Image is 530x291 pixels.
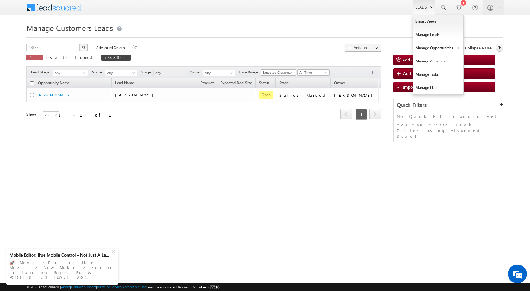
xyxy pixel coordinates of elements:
span: Lead Name [112,79,137,88]
a: Contact Support [71,285,96,289]
span: 1 [356,109,367,120]
span: Advanced Search [96,45,127,50]
a: Stage [276,79,292,88]
span: 77516 [210,285,219,289]
span: Add Customers Leads [402,57,444,62]
em: Start Chat [86,194,115,203]
a: Manage Opportunities [413,41,463,55]
p: You can create Quick Filters using Advanced Search. [397,122,501,139]
span: Owner [190,69,203,75]
input: Type to Search [203,70,235,76]
span: Your Leadsquared Account Number is [147,285,219,289]
span: Manage Customers Leads [26,23,113,33]
span: Stage [141,69,153,75]
span: Any [105,70,135,76]
div: Mobile Editor: True Mobile Control - Not Just A La... [9,252,111,258]
a: Show All Items [227,70,235,76]
a: next [369,109,381,119]
span: Opportunity Name [38,80,70,85]
a: Any [105,70,137,76]
span: Add New Lead [403,71,431,76]
span: results found [44,55,95,60]
span: Any [53,70,86,76]
p: No Quick Filter added yet! [397,113,501,119]
span: Expected Deal Size [221,80,252,85]
a: Terms of Service [97,285,121,289]
span: Owner [334,80,345,85]
a: 25 [43,111,59,119]
div: 🚀 Mobile-First is Here – Meet the New Mobile Editor in Landing Pages Pro & Portals! In [DATE] wor... [9,258,115,282]
input: Check all records [30,81,34,85]
span: © 2025 LeadSquared | | | | | [26,284,219,290]
span: 1 [30,55,40,60]
div: Quick Filters [394,99,504,111]
div: Minimize live chat window [103,3,119,18]
div: [PERSON_NAME] [334,92,375,98]
span: 25 [43,112,60,118]
div: Chat with us now [33,33,106,41]
a: All Time [297,69,330,76]
a: Opportunity Name [35,79,73,88]
div: Sales Marked [279,92,328,98]
div: + [110,247,118,254]
span: Import Customers Leads [403,84,450,90]
span: Status [92,69,105,75]
a: prev [340,109,352,119]
a: About [61,285,70,289]
img: Search [82,46,85,49]
a: Status [256,79,273,88]
a: Manage Activities [413,55,463,68]
a: Acceptable Use [122,285,146,289]
img: d_60004797649_company_0_60004797649 [11,33,26,41]
a: Expected Closure Date [261,69,296,76]
a: Manage Tasks [413,68,463,81]
span: Lead Stage [31,69,52,75]
span: Stage [279,80,289,85]
a: Expected Deal Size [217,79,255,88]
span: prev [340,109,352,119]
a: Any [153,70,185,76]
span: All Time [298,70,328,75]
a: [PERSON_NAME] - [38,93,69,97]
textarea: Type your message and hit 'Enter' [8,58,115,189]
span: 778835 [104,55,121,60]
span: Date Range [239,69,261,75]
button: Actions [345,44,381,52]
span: next [369,109,381,119]
a: Smart Views [413,15,463,28]
a: Manage Leads [413,28,463,41]
div: 1 - 1 of 1 [58,111,119,119]
a: Any [53,70,88,76]
div: Show [26,112,38,117]
span: Expected Closure Date [261,70,294,75]
span: Actions [379,79,397,87]
span: Any [154,70,184,76]
span: Collapse Panel [465,45,492,51]
span: Product [200,80,214,85]
span: [PERSON_NAME] [115,92,156,97]
span: Open [259,91,273,99]
a: Manage Lists [413,81,463,94]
